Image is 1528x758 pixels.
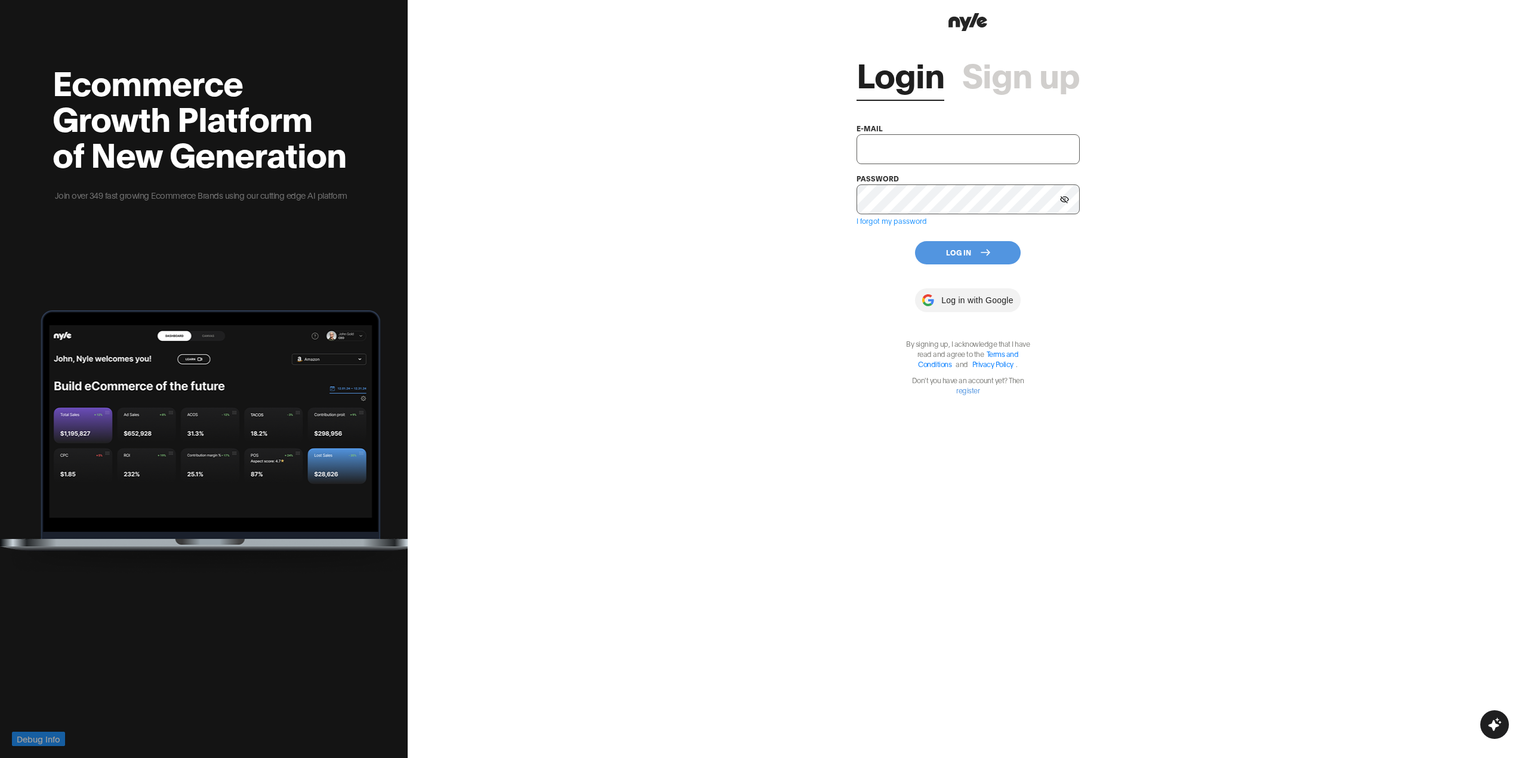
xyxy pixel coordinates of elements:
a: Terms and Conditions [918,349,1018,368]
span: Debug Info [17,732,60,745]
a: Privacy Policy [972,359,1013,368]
label: password [857,174,899,183]
button: Debug Info [12,732,65,746]
a: Sign up [962,56,1080,91]
p: Don't you have an account yet? Then [899,375,1037,395]
label: e-mail [857,124,883,133]
h2: Ecommerce Growth Platform of New Generation [53,63,349,171]
button: Log In [915,241,1021,264]
span: and [953,359,971,368]
button: Log in with Google [915,288,1020,312]
p: By signing up, I acknowledge that I have read and agree to the . [899,338,1037,369]
p: Join over 349 fast growing Ecommerce Brands using our cutting edge AI platform [53,189,349,202]
a: register [956,386,979,395]
a: Login [857,56,944,91]
a: I forgot my password [857,216,927,225]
